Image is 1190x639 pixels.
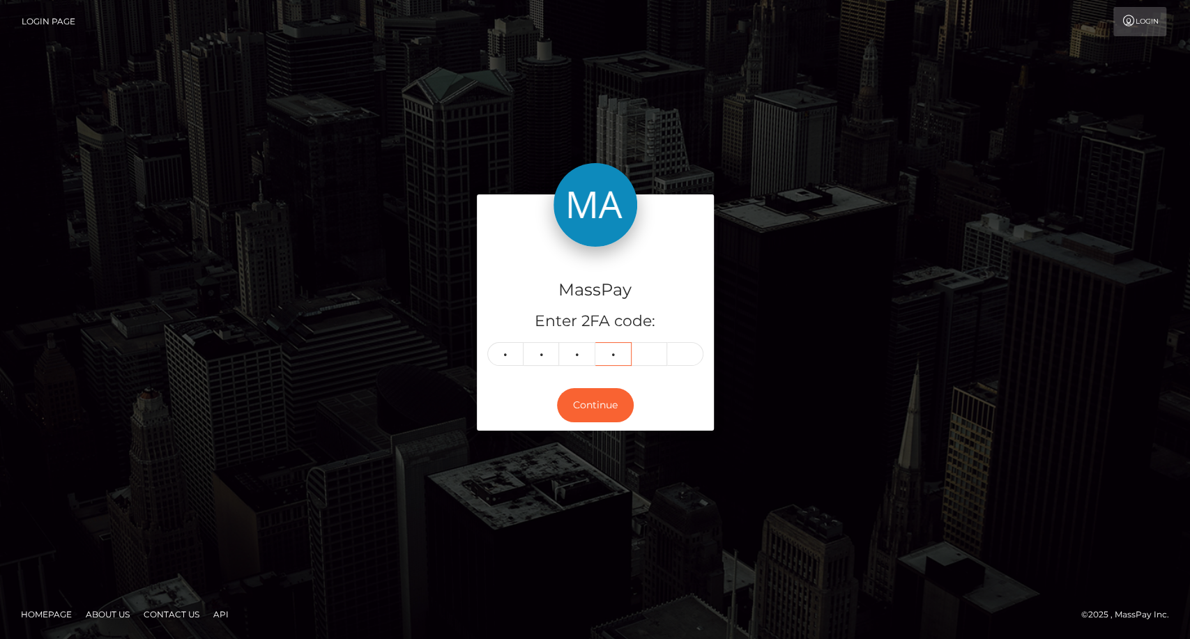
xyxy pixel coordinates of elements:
h5: Enter 2FA code: [487,311,703,332]
a: Login Page [22,7,75,36]
h4: MassPay [487,278,703,302]
a: API [208,603,234,625]
img: MassPay [554,163,637,247]
a: Login [1113,7,1166,36]
a: Homepage [15,603,77,625]
button: Continue [557,388,634,422]
a: About Us [80,603,135,625]
div: © 2025 , MassPay Inc. [1081,607,1180,622]
a: Contact Us [138,603,205,625]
